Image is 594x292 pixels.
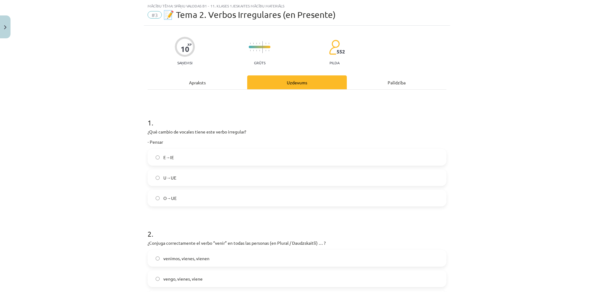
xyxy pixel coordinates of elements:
img: icon-short-line-57e1e144782c952c97e751825c79c345078a6d821885a25fce030b3d8c18986b.svg [259,50,260,51]
span: 552 [337,49,345,54]
input: O→UE [156,196,160,200]
span: venimos, vienes, vienen [163,255,209,262]
p: ¿Conjuga correctamente el verbo “venir” en todas las personas (en Plural / Daudzskaitlī) … ? [148,240,446,246]
img: icon-short-line-57e1e144782c952c97e751825c79c345078a6d821885a25fce030b3d8c18986b.svg [253,50,254,51]
input: venimos, vienes, vienen [156,256,160,260]
p: ¿Qué cambio de vocales tiene este verbo irregular? [148,129,446,135]
div: 10 [181,45,189,53]
img: icon-close-lesson-0947bae3869378f0d4975bcd49f059093ad1ed9edebbc8119c70593378902aed.svg [4,25,6,29]
input: vengo, vienes, viene [156,277,160,281]
div: Apraksts [148,75,247,89]
span: O→UE [163,195,177,201]
div: Palīdzība [347,75,446,89]
img: icon-short-line-57e1e144782c952c97e751825c79c345078a6d821885a25fce030b3d8c18986b.svg [253,43,254,44]
img: icon-short-line-57e1e144782c952c97e751825c79c345078a6d821885a25fce030b3d8c18986b.svg [256,43,257,44]
span: vengo, vienes, viene [163,276,203,282]
p: Grūts [254,61,265,65]
span: 📝 Tema 2. Verbos Irregulares (en Presente) [163,10,336,20]
span: U→UE [163,175,176,181]
img: icon-long-line-d9ea69661e0d244f92f715978eff75569469978d946b2353a9bb055b3ed8787d.svg [262,41,263,53]
span: #3 [148,11,162,19]
span: XP [187,43,192,46]
span: E→IE [163,154,174,161]
img: icon-short-line-57e1e144782c952c97e751825c79c345078a6d821885a25fce030b3d8c18986b.svg [250,43,251,44]
h1: 2 . [148,219,446,238]
img: students-c634bb4e5e11cddfef0936a35e636f08e4e9abd3cc4e673bd6f9a4125e45ecb1.svg [329,40,340,55]
div: Mācību tēma: Spāņu valodas b1 - 11. klases 1.ieskaites mācību materiāls [148,4,446,8]
input: U→UE [156,176,160,180]
div: Uzdevums [247,75,347,89]
h1: 1 . [148,108,446,127]
img: icon-short-line-57e1e144782c952c97e751825c79c345078a6d821885a25fce030b3d8c18986b.svg [259,43,260,44]
p: Saņemsi [175,61,195,65]
input: E→IE [156,155,160,159]
p: pilda [329,61,339,65]
img: icon-short-line-57e1e144782c952c97e751825c79c345078a6d821885a25fce030b3d8c18986b.svg [250,50,251,51]
p: - Pensar [148,139,446,145]
img: icon-short-line-57e1e144782c952c97e751825c79c345078a6d821885a25fce030b3d8c18986b.svg [256,50,257,51]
